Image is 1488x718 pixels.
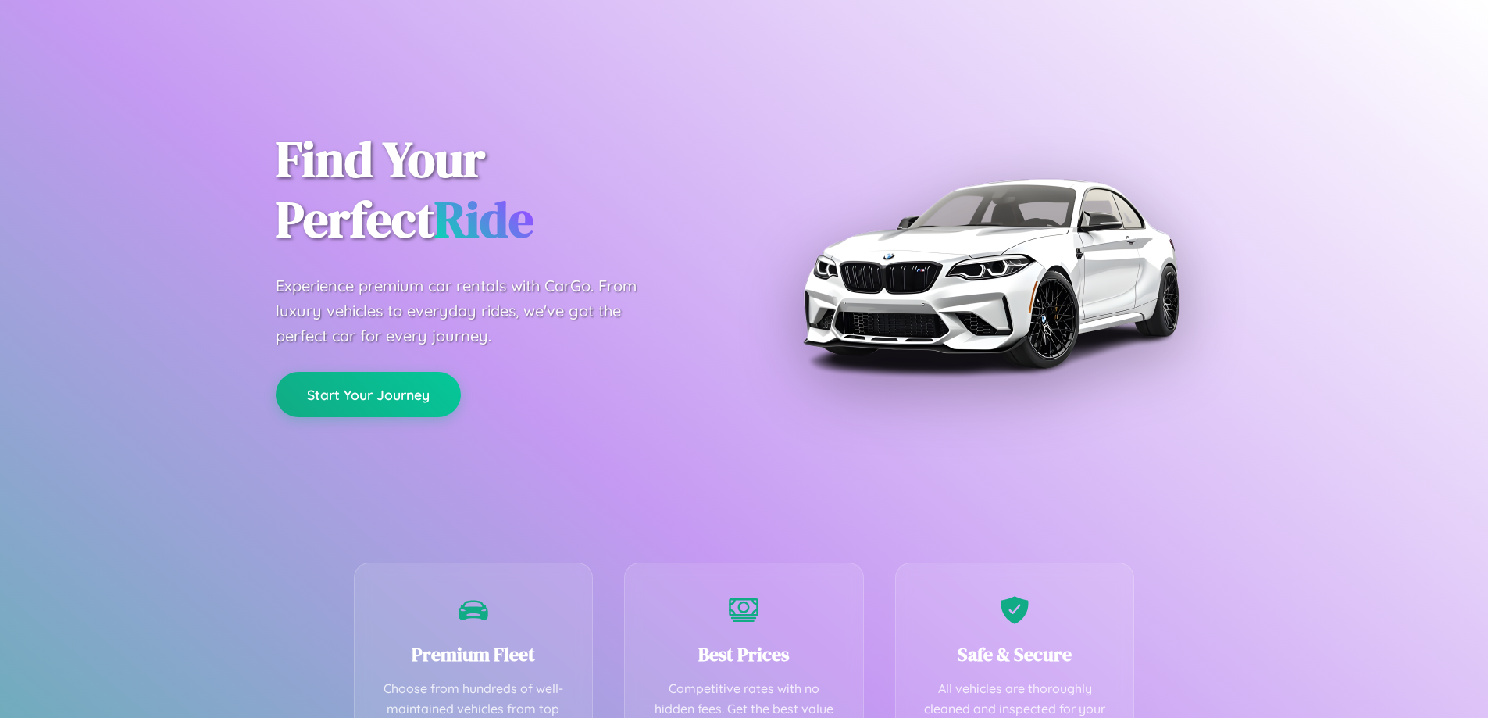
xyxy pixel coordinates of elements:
[276,372,461,417] button: Start Your Journey
[378,641,569,667] h3: Premium Fleet
[648,641,840,667] h3: Best Prices
[276,273,666,348] p: Experience premium car rentals with CarGo. From luxury vehicles to everyday rides, we've got the ...
[276,130,721,250] h1: Find Your Perfect
[795,78,1186,469] img: Premium BMW car rental vehicle
[919,641,1111,667] h3: Safe & Secure
[434,185,533,253] span: Ride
